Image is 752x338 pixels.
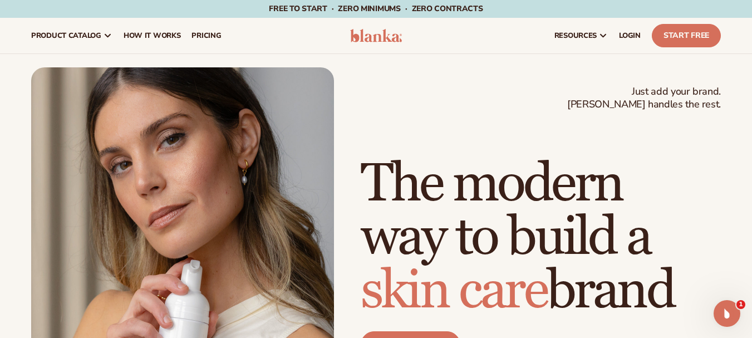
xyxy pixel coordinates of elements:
[736,300,745,309] span: 1
[26,18,118,53] a: product catalog
[714,300,740,327] iframe: Intercom live chat
[613,18,646,53] a: LOGIN
[118,18,186,53] a: How It Works
[269,3,483,14] span: Free to start · ZERO minimums · ZERO contracts
[554,31,597,40] span: resources
[652,24,721,47] a: Start Free
[549,18,613,53] a: resources
[350,29,402,42] img: logo
[124,31,181,40] span: How It Works
[361,158,721,318] h1: The modern way to build a brand
[31,31,101,40] span: product catalog
[191,31,221,40] span: pricing
[619,31,641,40] span: LOGIN
[361,258,547,324] span: skin care
[186,18,227,53] a: pricing
[567,85,721,111] span: Just add your brand. [PERSON_NAME] handles the rest.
